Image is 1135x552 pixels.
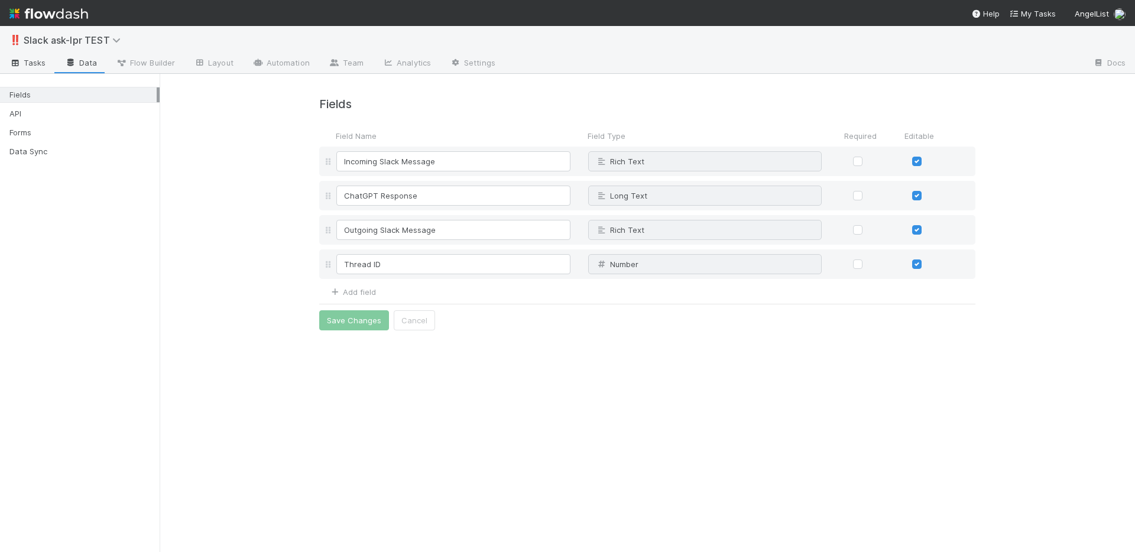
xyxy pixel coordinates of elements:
a: Why can't I edit type? [736,191,816,200]
a: Docs [1084,54,1135,73]
a: Analytics [373,54,440,73]
button: Cancel [394,310,435,330]
div: Required [831,130,890,142]
div: Data Sync [9,144,157,159]
div: Editable [890,130,949,142]
img: avatar_a8b9208c-77c1-4b07-b461-d8bc701f972e.png [1114,8,1126,20]
div: Help [971,8,1000,20]
input: Untitled field [336,186,570,206]
span: Long Text [596,191,647,200]
span: My Tasks [1009,9,1056,18]
button: Save Changes [319,310,389,330]
div: Forms [9,125,157,140]
a: Settings [440,54,505,73]
span: Number [596,259,638,269]
span: AngelList [1075,9,1109,18]
a: Why can't I edit type? [736,259,816,269]
div: Field Name [333,130,579,142]
span: Flow Builder [116,57,175,69]
a: Add field [329,287,376,297]
span: ‼️ [9,35,21,45]
input: Untitled field [336,151,570,171]
div: Field Type [579,130,831,142]
img: logo-inverted-e16ddd16eac7371096b0.svg [9,4,88,24]
span: Rich Text [596,157,644,166]
a: Why can't I edit type? [736,225,816,235]
div: API [9,106,157,121]
a: Team [319,54,373,73]
span: Slack ask-lpr TEST [24,34,127,46]
div: Fields [9,87,157,102]
span: Rich Text [596,225,644,235]
a: Automation [243,54,319,73]
input: Untitled field [336,254,570,274]
a: Layout [184,54,243,73]
input: Untitled field [336,220,570,240]
a: My Tasks [1009,8,1056,20]
span: Tasks [9,57,46,69]
a: Data [56,54,106,73]
a: Flow Builder [106,54,184,73]
a: Why can't I edit type? [736,157,816,166]
h4: Fields [319,98,975,111]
